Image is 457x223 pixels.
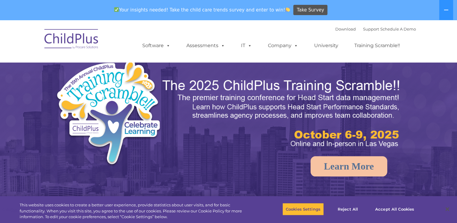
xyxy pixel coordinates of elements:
[41,25,102,55] img: ChildPlus by Procare Solutions
[297,5,324,15] span: Take Survey
[112,4,293,16] span: Your insights needed! Take the child care trends survey and enter to win!
[84,65,110,69] span: Phone number
[293,5,327,15] a: Take Survey
[380,27,416,31] a: Schedule A Demo
[285,7,290,12] img: 👏
[308,40,344,52] a: University
[262,40,304,52] a: Company
[329,203,367,215] button: Reject All
[114,7,119,12] img: ✅
[441,202,454,216] button: Close
[136,40,176,52] a: Software
[84,40,102,44] span: Last name
[282,203,324,215] button: Cookies Settings
[20,202,251,220] div: This website uses cookies to create a better user experience, provide statistics about user visit...
[335,27,416,31] font: |
[235,40,258,52] a: IT
[372,203,417,215] button: Accept All Cookies
[363,27,379,31] a: Support
[348,40,406,52] a: Training Scramble!!
[180,40,231,52] a: Assessments
[311,156,387,176] a: Learn More
[335,27,356,31] a: Download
